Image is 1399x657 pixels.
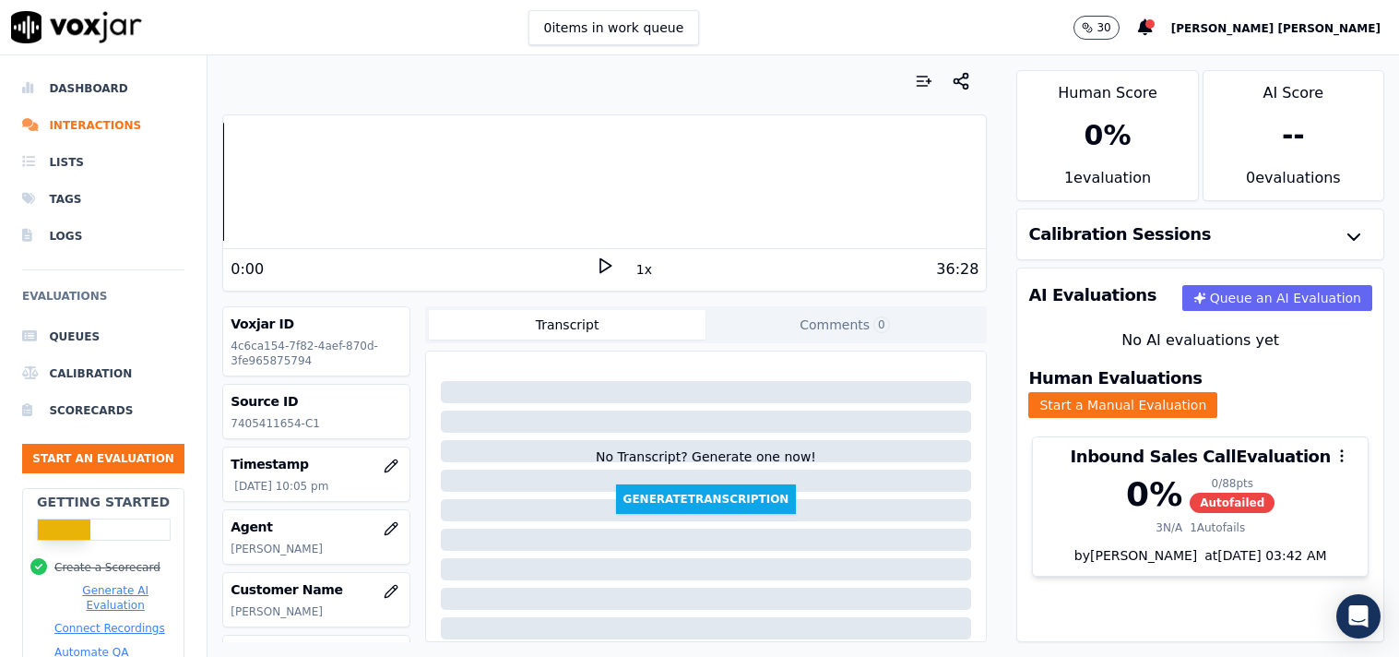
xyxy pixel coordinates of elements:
div: 36:28 [936,258,978,281]
img: voxjar logo [11,11,142,43]
a: Interactions [22,107,184,144]
button: [PERSON_NAME] [PERSON_NAME] [1171,17,1399,39]
h3: Calibration Sessions [1028,226,1211,243]
div: 0 evaluation s [1203,167,1383,200]
div: by [PERSON_NAME] [1033,546,1368,576]
div: 1 evaluation [1017,167,1197,200]
span: [PERSON_NAME] [PERSON_NAME] [1171,22,1381,35]
a: Lists [22,144,184,181]
div: Open Intercom Messenger [1336,594,1381,639]
h3: Human Evaluations [1028,370,1202,387]
button: Transcript [429,310,706,340]
button: Start an Evaluation [22,444,184,473]
div: 0 % [1085,119,1132,152]
h3: Source ID [231,392,401,411]
p: [DATE] 10:05 pm [234,479,401,494]
div: 1 Autofails [1190,520,1245,535]
h3: Voxjar ID [231,315,401,333]
div: No Transcript? Generate one now! [596,448,816,484]
h6: Evaluations [22,285,184,318]
h3: Timestamp [231,455,401,473]
div: 0:00 [231,258,264,281]
button: Start a Manual Evaluation [1028,392,1217,418]
a: Dashboard [22,70,184,107]
div: AI Score [1203,71,1383,104]
div: at [DATE] 03:42 AM [1197,546,1326,565]
button: Queue an AI Evaluation [1182,285,1372,311]
div: -- [1282,119,1305,152]
h2: Getting Started [37,493,170,511]
p: 30 [1097,20,1110,35]
p: [PERSON_NAME] [231,542,401,556]
p: [PERSON_NAME] [231,604,401,619]
a: Scorecards [22,392,184,429]
h3: AI Evaluations [1028,287,1156,304]
div: 3 N/A [1156,520,1182,535]
button: Connect Recordings [54,621,165,636]
div: 0 % [1126,476,1182,513]
button: 30 [1073,16,1137,40]
div: No AI evaluations yet [1032,329,1369,352]
a: Logs [22,218,184,255]
p: 7405411654-C1 [231,416,401,431]
a: Tags [22,181,184,218]
button: Generate AI Evaluation [54,583,176,613]
div: 0 / 88 pts [1190,476,1275,491]
button: 30 [1073,16,1119,40]
button: 1x [633,257,656,282]
a: Calibration [22,355,184,392]
button: 0items in work queue [528,10,700,45]
p: 4c6ca154-7f82-4aef-870d-3fe965875794 [231,339,401,368]
button: GenerateTranscription [616,484,797,514]
h3: Agent [231,518,401,536]
div: Human Score [1017,71,1197,104]
span: 0 [873,317,890,333]
button: Create a Scorecard [54,560,160,575]
h3: Customer Name [231,580,401,599]
span: Autofailed [1190,493,1275,513]
a: Queues [22,318,184,355]
button: Comments [705,310,983,340]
